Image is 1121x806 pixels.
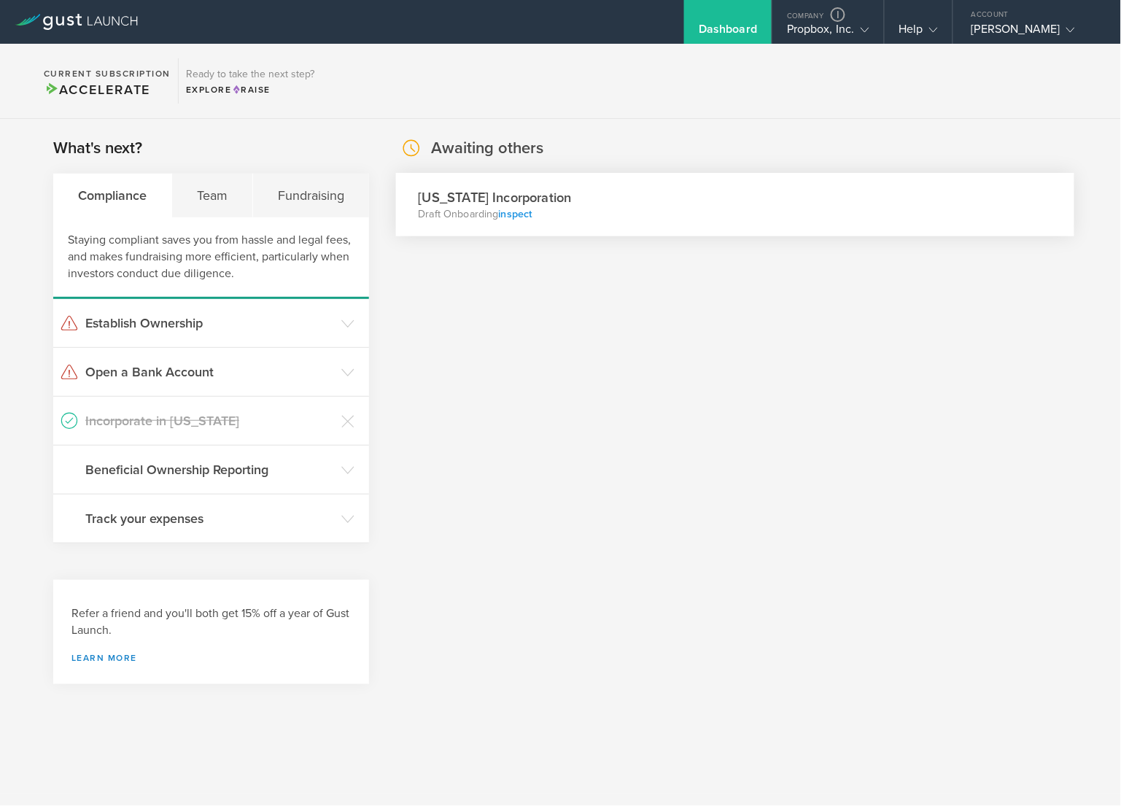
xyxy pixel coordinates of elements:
[418,187,571,207] h3: [US_STATE] Incorporation
[232,85,271,95] span: Raise
[53,174,172,217] div: Compliance
[499,208,532,220] a: inspect
[85,363,334,381] h3: Open a Bank Account
[971,22,1095,44] div: [PERSON_NAME]
[186,69,314,80] h3: Ready to take the next step?
[85,314,334,333] h3: Establish Ownership
[172,174,253,217] div: Team
[85,509,334,528] h3: Track your expenses
[71,654,351,662] a: Learn more
[53,138,142,159] h2: What's next?
[53,217,369,299] div: Staying compliant saves you from hassle and legal fees, and makes fundraising more efficient, par...
[44,69,171,78] h2: Current Subscription
[186,83,314,96] div: Explore
[85,460,334,479] h3: Beneficial Ownership Reporting
[787,22,869,44] div: Propbox, Inc.
[44,82,150,98] span: Accelerate
[253,174,369,217] div: Fundraising
[178,58,322,104] div: Ready to take the next step?ExploreRaise
[1048,736,1121,806] iframe: Chat Widget
[899,22,938,44] div: Help
[418,207,571,222] p: Draft Onboarding
[71,605,351,639] h3: Refer a friend and you'll both get 15% off a year of Gust Launch.
[85,411,334,430] h3: Incorporate in [US_STATE]
[431,138,543,159] h2: Awaiting others
[699,22,757,44] div: Dashboard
